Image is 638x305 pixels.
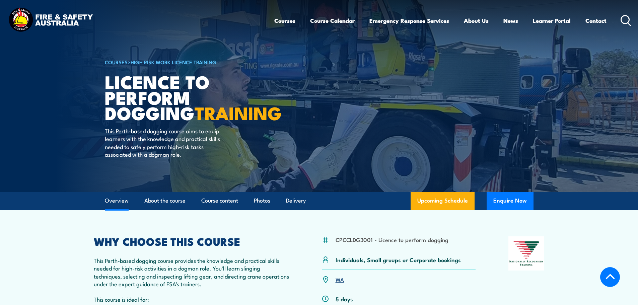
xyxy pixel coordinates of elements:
li: CPCCLDG3001 - Licence to perform dogging [336,236,448,243]
p: 5 days [336,295,353,303]
a: Photos [254,192,270,210]
a: About the course [144,192,186,210]
button: Enquire Now [487,192,534,210]
a: Courses [274,12,295,29]
p: This Perth-based dogging course aims to equip learners with the knowledge and practical skills ne... [105,127,227,158]
a: Overview [105,192,129,210]
a: Course Calendar [310,12,355,29]
h6: > [105,58,270,66]
img: Nationally Recognised Training logo. [508,236,545,271]
p: Individuals, Small groups or Corporate bookings [336,256,461,263]
strong: TRAINING [195,98,282,126]
a: Upcoming Schedule [411,192,475,210]
a: WA [336,275,344,283]
a: Delivery [286,192,306,210]
a: News [503,12,518,29]
p: This Perth-based dogging course provides the knowledge and practical skills needed for high-risk ... [94,256,289,288]
a: Course content [201,192,238,210]
p: This course is ideal for: [94,295,289,303]
a: High Risk Work Licence Training [131,58,216,66]
a: Learner Portal [533,12,571,29]
a: COURSES [105,58,128,66]
a: Contact [585,12,607,29]
h1: Licence to Perform Dogging [105,74,270,121]
a: About Us [464,12,489,29]
h2: WHY CHOOSE THIS COURSE [94,236,289,246]
a: Emergency Response Services [369,12,449,29]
